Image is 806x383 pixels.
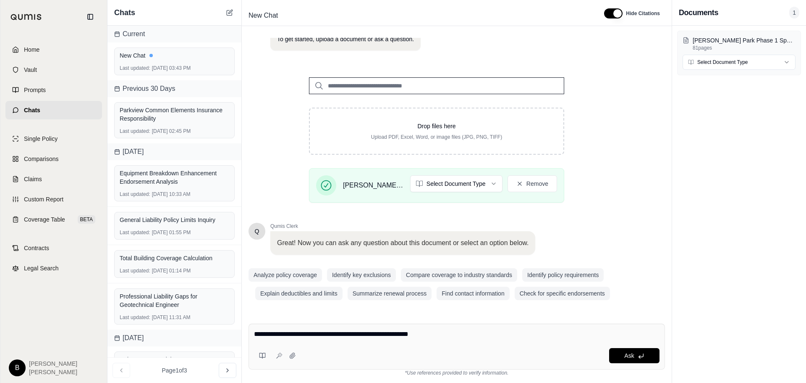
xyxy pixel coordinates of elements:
span: Hello [255,227,259,235]
div: [DATE] 03:43 PM [120,65,229,71]
a: Single Policy [5,129,102,148]
span: Qumis Clerk [270,223,535,230]
p: Great! Now you can ask any question about this document or select an option below. [277,238,529,248]
div: Professional Liability Gaps for Geotechnical Engineer [120,292,229,309]
span: [PERSON_NAME] [29,368,77,376]
button: New Chat [225,8,235,18]
span: Page 1 of 3 [162,366,187,375]
div: [DATE] 01:14 PM [120,267,229,274]
button: Explain deductibles and limits [255,287,343,300]
div: Holocaust Memorial Center Coverages Summary [120,355,229,372]
div: [DATE] 02:45 PM [120,128,229,135]
div: Previous 30 Days [107,80,241,97]
div: Equipment Breakdown Enhancement Endorsement Analysis [120,169,229,186]
span: Hide Citations [626,10,660,17]
div: *Use references provided to verify information. [249,370,665,376]
span: Home [24,45,39,54]
button: [PERSON_NAME] Park Phase 1 Specs (1).pdf81pages [683,36,796,51]
span: Last updated: [120,65,150,71]
span: Chats [114,7,135,18]
div: New Chat [120,51,229,60]
button: Find contact information [437,287,509,300]
button: Identify key exclusions [327,268,396,282]
span: 1 [789,7,799,18]
a: Chats [5,101,102,119]
span: Single Policy [24,135,58,143]
span: Legal Search [24,264,59,272]
a: Comparisons [5,150,102,168]
span: Coverage Table [24,215,65,224]
p: Drop files here [323,122,550,130]
button: Analyze policy coverage [249,268,322,282]
span: Last updated: [120,267,150,274]
span: Prompts [24,86,46,94]
span: Claims [24,175,42,183]
a: Claims [5,170,102,188]
a: Home [5,40,102,59]
p: Upload PDF, Excel, Word, or image files (JPG, PNG, TIFF) [323,134,550,140]
a: Contracts [5,239,102,257]
a: Vault [5,61,102,79]
div: Parkview Common Elements Insurance Responsibility [120,106,229,123]
span: Last updated: [120,229,150,236]
a: Custom Report [5,190,102,209]
div: B [9,359,26,376]
div: [DATE] 01:55 PM [120,229,229,236]
span: New Chat [245,9,281,22]
div: General Liability Policy Limits Inquiry [120,216,229,224]
div: [DATE] [107,143,241,160]
span: Last updated: [120,128,150,135]
span: [PERSON_NAME] [29,359,77,368]
span: [PERSON_NAME] Park Phase 1 Specs (1).pdf [343,180,403,190]
span: Comparisons [24,155,58,163]
button: Check for specific endorsements [515,287,610,300]
span: Contracts [24,244,49,252]
a: Coverage TableBETA [5,210,102,229]
a: Prompts [5,81,102,99]
span: Chats [24,106,40,114]
p: Hix Park Phase 1 Specs (1).pdf [693,36,796,45]
div: [DATE] [107,330,241,346]
span: Vault [24,66,37,74]
img: Qumis Logo [10,14,42,20]
button: Collapse sidebar [84,10,97,24]
button: Identify policy requirements [522,268,604,282]
span: Last updated: [120,191,150,198]
div: [DATE] 11:31 AM [120,314,229,321]
button: Compare coverage to industry standards [401,268,517,282]
div: Edit Title [245,9,594,22]
div: Current [107,26,241,42]
a: Legal Search [5,259,102,277]
button: Ask [609,348,659,363]
button: Remove [508,175,557,192]
div: [DATE] 10:33 AM [120,191,229,198]
div: Total Building Coverage Calculation [120,254,229,262]
span: Ask [624,352,634,359]
span: BETA [78,215,95,224]
p: 81 pages [693,45,796,51]
h3: Documents [679,7,718,18]
span: Last updated: [120,314,150,321]
p: To get started, upload a document or ask a question. [277,35,414,44]
span: Custom Report [24,195,63,203]
button: Summarize renewal process [348,287,432,300]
